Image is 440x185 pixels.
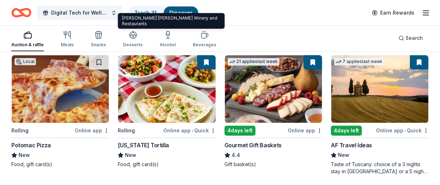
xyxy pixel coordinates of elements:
[224,161,322,168] div: Gift basket(s)
[128,6,199,20] button: Track· 31Discover
[376,126,429,135] div: Online app Quick
[118,55,215,123] img: Image for California Tortilla
[331,55,428,123] img: Image for AF Travel Ideas
[18,151,30,159] span: New
[15,58,36,65] div: Local
[288,126,322,135] div: Online app
[125,151,136,159] span: New
[12,55,109,123] img: Image for Potomac Pizza
[331,55,429,175] a: Image for AF Travel Ideas7 applieslast week4days leftOnline app•QuickAF Travel IdeasNewTaste of T...
[224,126,255,136] div: 4 days left
[11,4,31,21] a: Home
[118,141,169,149] div: [US_STATE] Tortilla
[232,151,240,159] span: 4.4
[224,55,322,168] a: Image for Gourmet Gift Baskets21 applieslast week4days leftOnline appGourmet Gift Baskets4.4Gift ...
[331,161,429,175] div: Taste of Tuscany: choice of a 3 nights stay in [GEOGRAPHIC_DATA] or a 5 night stay in [GEOGRAPHIC...
[118,13,224,29] div: [PERSON_NAME] [PERSON_NAME] Winery and Restaurants
[331,126,362,136] div: 4 days left
[75,126,109,135] div: Online app
[224,141,282,149] div: Gourmet Gift Baskets
[169,10,192,16] a: Discover
[192,128,193,133] span: •
[118,126,135,135] div: Rolling
[367,6,419,19] a: Earn Rewards
[163,126,216,135] div: Online app Quick
[37,6,122,20] button: Digital Tech for Wellness and Silent Auction Arts Fundraiser
[334,58,384,65] div: 7 applies last week
[123,28,143,51] button: Desserts
[51,9,108,17] span: Digital Tech for Wellness and Silent Auction Arts Fundraiser
[228,58,279,65] div: 21 applies last week
[11,126,28,135] div: Rolling
[193,28,216,51] button: Beverages
[160,28,176,51] button: Alcohol
[91,28,106,51] button: Snacks
[118,161,216,168] div: Food, gift card(s)
[193,42,216,48] div: Beverages
[11,28,44,51] button: Auction & raffle
[404,128,406,133] span: •
[123,42,143,48] div: Desserts
[225,55,322,123] img: Image for Gourmet Gift Baskets
[11,141,51,149] div: Potomac Pizza
[11,55,109,168] a: Image for Potomac PizzaLocalRollingOnline appPotomac PizzaNewFood, gift card(s)
[11,161,109,168] div: Food, gift card(s)
[405,34,423,42] span: Search
[118,55,216,168] a: Image for California TortillaRollingOnline app•Quick[US_STATE] TortillaNewFood, gift card(s)
[160,42,176,48] div: Alcohol
[61,42,74,48] div: Meals
[91,42,106,48] div: Snacks
[338,151,349,159] span: New
[393,31,429,45] button: Search
[11,42,44,48] div: Auction & raffle
[134,10,157,16] a: Track· 31
[61,28,74,51] button: Meals
[331,141,372,149] div: AF Travel Ideas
